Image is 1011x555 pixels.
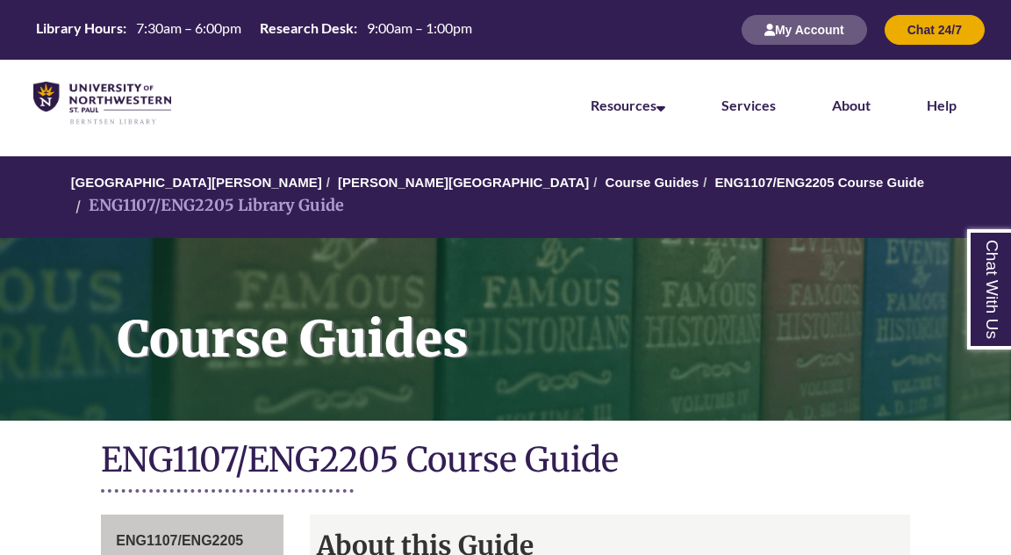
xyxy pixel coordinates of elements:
[29,18,479,42] a: Hours Today
[71,175,322,190] a: [GEOGRAPHIC_DATA][PERSON_NAME]
[591,97,665,113] a: Resources
[742,15,867,45] button: My Account
[29,18,479,40] table: Hours Today
[606,175,699,190] a: Course Guides
[253,18,360,38] th: Research Desk:
[742,22,867,37] a: My Account
[885,22,985,37] a: Chat 24/7
[101,438,910,485] h1: ENG1107/ENG2205 Course Guide
[367,19,472,36] span: 9:00am – 1:00pm
[885,15,985,45] button: Chat 24/7
[721,97,776,113] a: Services
[98,238,1011,398] h1: Course Guides
[136,19,241,36] span: 7:30am – 6:00pm
[927,97,957,113] a: Help
[832,97,871,113] a: About
[29,18,129,38] th: Library Hours:
[715,175,924,190] a: ENG1107/ENG2205 Course Guide
[33,82,171,126] img: UNWSP Library Logo
[71,193,344,219] li: ENG1107/ENG2205 Library Guide
[338,175,589,190] a: [PERSON_NAME][GEOGRAPHIC_DATA]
